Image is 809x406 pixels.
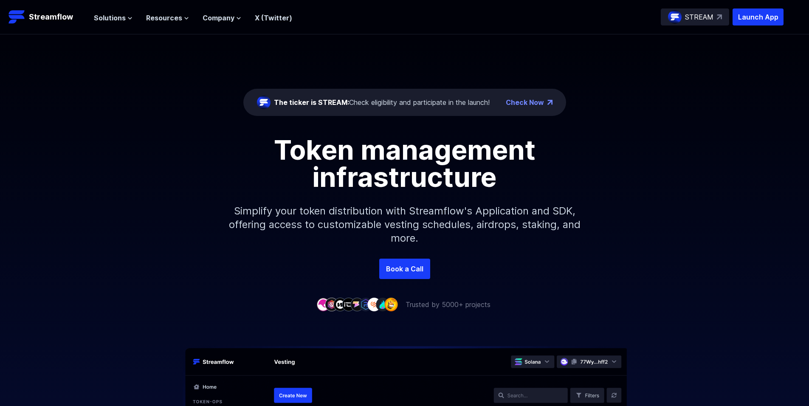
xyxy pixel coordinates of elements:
[376,298,389,311] img: company-8
[203,13,241,23] button: Company
[146,13,189,23] button: Resources
[255,14,292,22] a: X (Twitter)
[367,298,381,311] img: company-7
[146,13,182,23] span: Resources
[325,298,338,311] img: company-2
[717,14,722,20] img: top-right-arrow.svg
[333,298,347,311] img: company-3
[257,96,271,109] img: streamflow-logo-circle.png
[733,8,784,25] button: Launch App
[274,97,490,107] div: Check eligibility and participate in the launch!
[661,8,729,25] a: STREAM
[406,299,490,310] p: Trusted by 5000+ projects
[342,298,355,311] img: company-4
[685,12,713,22] p: STREAM
[8,8,85,25] a: Streamflow
[359,298,372,311] img: company-6
[506,97,544,107] a: Check Now
[203,13,234,23] span: Company
[384,298,398,311] img: company-9
[316,298,330,311] img: company-1
[350,298,364,311] img: company-5
[214,136,596,191] h1: Token management infrastructure
[379,259,430,279] a: Book a Call
[547,100,552,105] img: top-right-arrow.png
[274,98,349,107] span: The ticker is STREAM:
[668,10,682,24] img: streamflow-logo-circle.png
[94,13,126,23] span: Solutions
[8,8,25,25] img: Streamflow Logo
[94,13,132,23] button: Solutions
[222,191,587,259] p: Simplify your token distribution with Streamflow's Application and SDK, offering access to custom...
[29,11,73,23] p: Streamflow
